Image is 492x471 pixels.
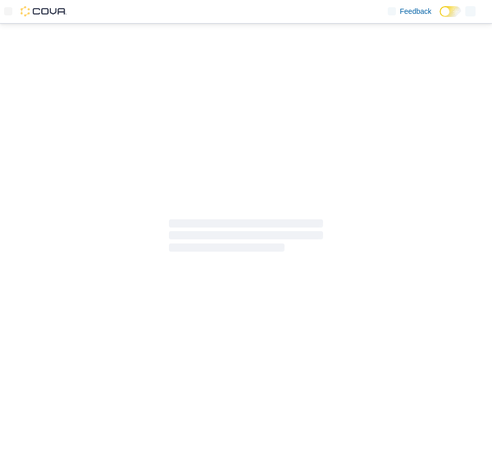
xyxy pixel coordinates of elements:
input: Dark Mode [440,6,461,17]
a: Feedback [384,1,436,22]
span: Feedback [400,6,431,16]
span: Loading [169,221,323,254]
img: Cova [21,6,67,16]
